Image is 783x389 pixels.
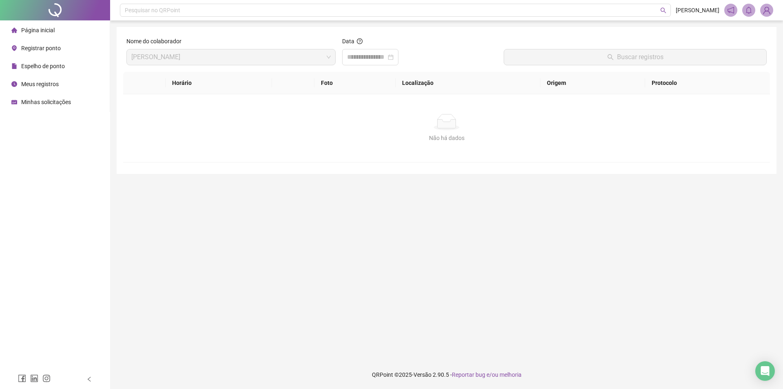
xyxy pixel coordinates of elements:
[314,72,396,94] th: Foto
[21,81,59,87] span: Meus registros
[357,38,363,44] span: question-circle
[452,371,522,378] span: Reportar bug e/ou melhoria
[126,37,187,46] label: Nome do colaborador
[18,374,26,382] span: facebook
[11,45,17,51] span: environment
[676,6,719,15] span: [PERSON_NAME]
[745,7,752,14] span: bell
[396,72,540,94] th: Localização
[21,27,55,33] span: Página inicial
[727,7,734,14] span: notification
[11,63,17,69] span: file
[30,374,38,382] span: linkedin
[761,4,773,16] img: 93606
[755,361,775,381] div: Open Intercom Messenger
[131,49,331,65] span: PAULO VICTOR PEREIRA DOS SANTOS
[110,360,783,389] footer: QRPoint © 2025 - 2.90.5 -
[133,133,760,142] div: Não há dados
[11,27,17,33] span: home
[86,376,92,382] span: left
[42,374,51,382] span: instagram
[21,63,65,69] span: Espelho de ponto
[645,72,770,94] th: Protocolo
[540,72,645,94] th: Origem
[21,99,71,105] span: Minhas solicitações
[11,81,17,87] span: clock-circle
[342,38,354,44] span: Data
[414,371,431,378] span: Versão
[21,45,61,51] span: Registrar ponto
[504,49,767,65] button: Buscar registros
[166,72,272,94] th: Horário
[11,99,17,105] span: schedule
[660,7,666,13] span: search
